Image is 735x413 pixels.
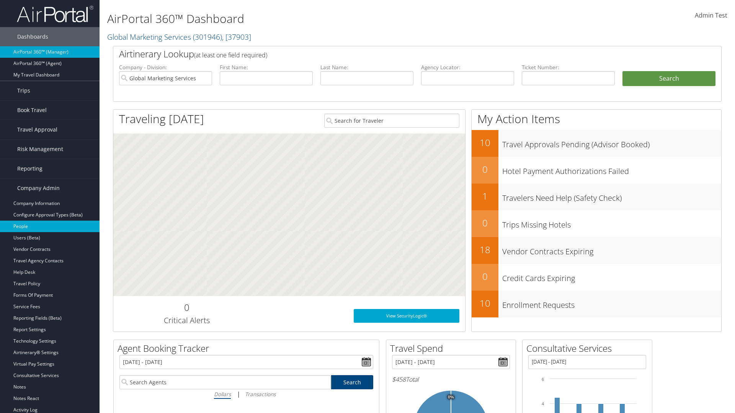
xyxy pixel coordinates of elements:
div: | [119,389,373,399]
h2: 0 [472,216,498,229]
i: Dollars [214,390,231,398]
h3: Travel Approvals Pending (Advisor Booked) [502,135,721,150]
a: Admin Test [695,4,727,28]
span: Book Travel [17,101,47,120]
label: Last Name: [320,63,413,71]
a: Search [331,375,374,389]
span: , [ 37903 ] [222,32,251,42]
label: Ticket Number: [522,63,615,71]
h3: Vendor Contracts Expiring [502,242,721,257]
label: Company - Division: [119,63,212,71]
label: Agency Locator: [421,63,514,71]
i: Transactions [245,390,276,398]
span: Dashboards [17,27,48,46]
a: 0Credit Cards Expiring [472,264,721,291]
span: Reporting [17,159,42,178]
tspan: 0% [448,395,454,400]
button: Search [622,71,715,86]
h2: 10 [472,136,498,149]
h3: Hotel Payment Authorizations Failed [502,162,721,177]
a: 10Enrollment Requests [472,291,721,317]
tspan: 6 [542,377,544,382]
a: View SecurityLogic® [354,309,459,323]
span: Admin Test [695,11,727,20]
h2: 0 [119,301,254,314]
img: airportal-logo.png [17,5,93,23]
span: Risk Management [17,140,63,159]
h2: Airtinerary Lookup [119,47,665,60]
h2: 0 [472,163,498,176]
h2: 10 [472,297,498,310]
input: Search Agents [119,375,331,389]
h1: My Action Items [472,111,721,127]
span: $458 [392,375,406,384]
label: First Name: [220,63,313,71]
h6: Total [392,375,510,384]
h3: Credit Cards Expiring [502,269,721,284]
span: Travel Approval [17,120,57,139]
h1: AirPortal 360™ Dashboard [107,11,521,27]
h2: Consultative Services [526,342,652,355]
h2: 0 [472,270,498,283]
h2: 18 [472,243,498,256]
h2: Travel Spend [390,342,516,355]
h1: Traveling [DATE] [119,111,204,127]
a: 1Travelers Need Help (Safety Check) [472,184,721,210]
a: 0Trips Missing Hotels [472,210,721,237]
a: 10Travel Approvals Pending (Advisor Booked) [472,130,721,157]
h3: Travelers Need Help (Safety Check) [502,189,721,203]
input: Search for Traveler [324,114,459,128]
span: ( 301946 ) [193,32,222,42]
span: Company Admin [17,179,60,198]
h2: 1 [472,190,498,203]
a: 18Vendor Contracts Expiring [472,237,721,264]
h2: Agent Booking Tracker [118,342,379,355]
tspan: 4 [542,402,544,406]
a: Global Marketing Services [107,32,251,42]
a: 0Hotel Payment Authorizations Failed [472,157,721,184]
span: Trips [17,81,30,100]
h3: Enrollment Requests [502,296,721,311]
span: (at least one field required) [194,51,267,59]
h3: Critical Alerts [119,315,254,326]
h3: Trips Missing Hotels [502,216,721,230]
